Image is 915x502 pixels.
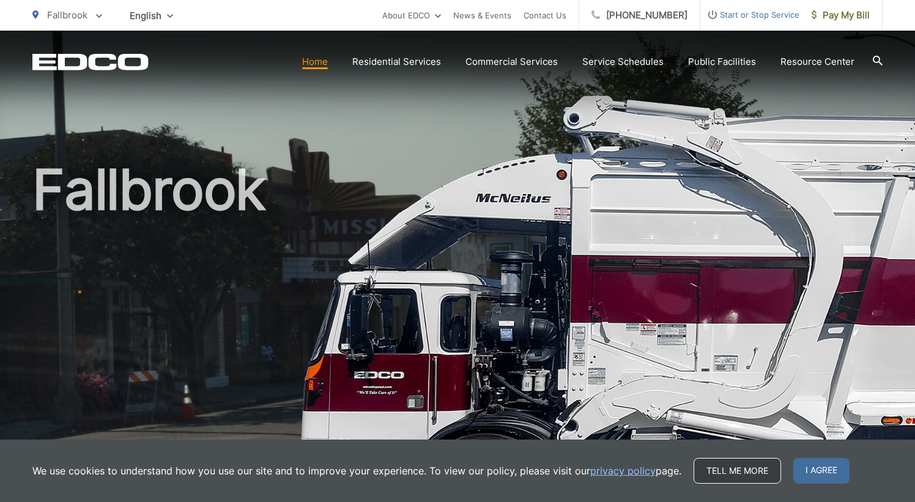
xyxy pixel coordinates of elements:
a: Contact Us [524,8,566,23]
a: Tell me more [694,458,781,484]
p: We use cookies to understand how you use our site and to improve your experience. To view our pol... [32,463,681,478]
a: News & Events [453,8,511,23]
span: I agree [793,458,850,484]
a: Service Schedules [582,54,664,69]
span: Pay My Bill [812,8,870,23]
a: privacy policy [590,463,656,478]
a: Resource Center [780,54,854,69]
a: About EDCO [382,8,441,23]
a: Public Facilities [688,54,756,69]
span: English [120,5,182,26]
a: Residential Services [352,54,441,69]
span: Fallbrook [47,9,87,21]
a: Home [302,54,328,69]
a: EDCD logo. Return to the homepage. [32,53,149,70]
a: Commercial Services [465,54,558,69]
